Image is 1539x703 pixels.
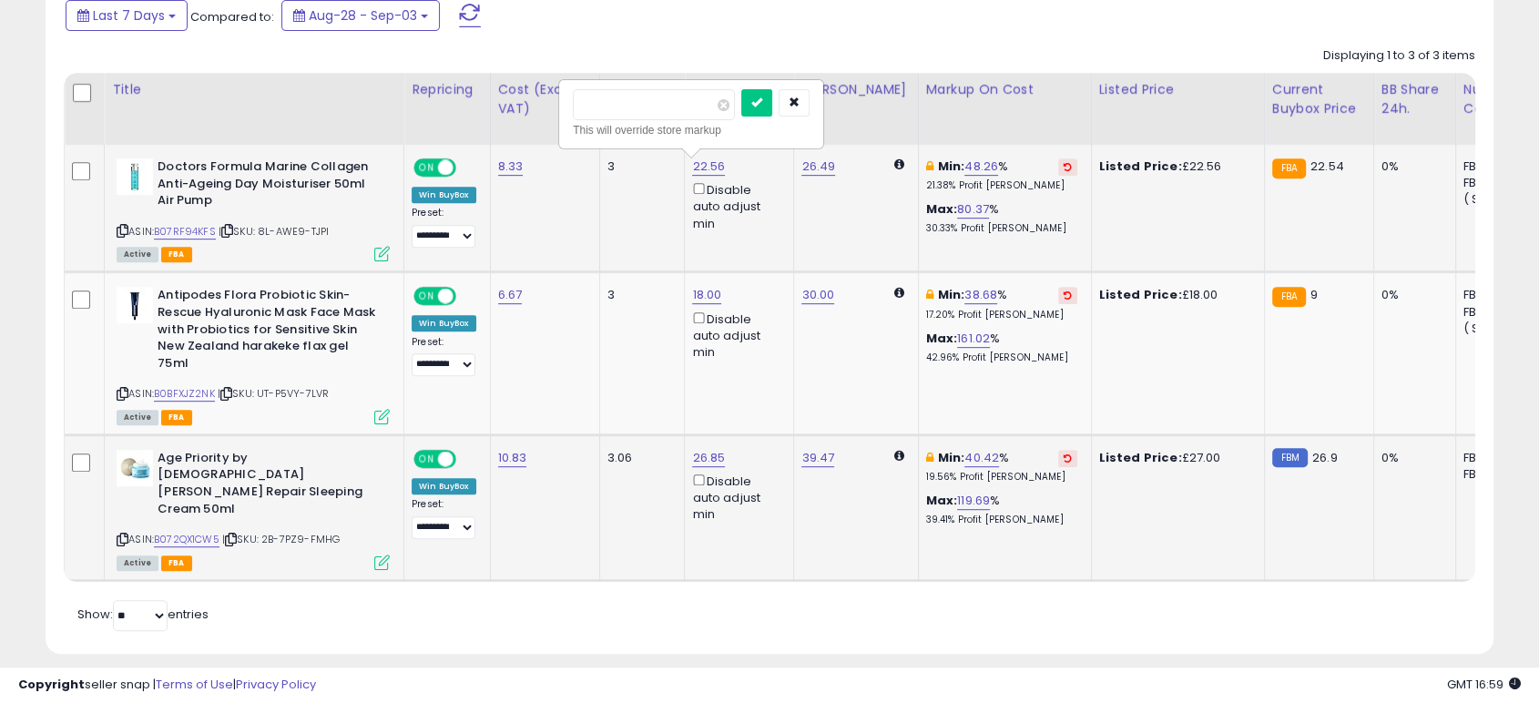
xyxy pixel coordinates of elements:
[801,80,910,99] div: [PERSON_NAME]
[926,351,1077,364] p: 42.96% Profit [PERSON_NAME]
[415,289,438,304] span: ON
[801,286,834,304] a: 30.00
[117,158,153,195] img: 314VwZTxpuL._SL40_.jpg
[607,450,671,466] div: 3.06
[412,478,476,494] div: Win BuyBox
[938,449,965,466] b: Min:
[93,6,165,25] span: Last 7 Days
[454,452,483,467] span: OFF
[1310,158,1344,175] span: 22.54
[158,450,379,522] b: Age Priority by [DEMOGRAPHIC_DATA][PERSON_NAME] Repair Sleeping Cream 50ml
[154,386,215,402] a: B0BFXJZ2NK
[1272,448,1308,467] small: FBM
[926,309,1077,321] p: 17.20% Profit [PERSON_NAME]
[926,201,1077,235] div: %
[412,187,476,203] div: Win BuyBox
[154,532,219,547] a: B072QX1CW5
[1463,80,1530,118] div: Num of Comp.
[607,158,671,175] div: 3
[964,158,998,176] a: 48.26
[412,207,476,248] div: Preset:
[1463,466,1524,483] div: FBM: 3
[112,80,396,99] div: Title
[454,160,483,176] span: OFF
[1312,449,1338,466] span: 26.9
[412,498,476,539] div: Preset:
[926,158,1077,192] div: %
[412,80,483,99] div: Repricing
[1381,158,1442,175] div: 0%
[158,287,379,376] b: Antipodes Flora Probiotic Skin-Rescue Hyaluronic Mask Face Mask with Probiotics for Sensitive Ski...
[117,287,153,323] img: 21-j+SEVI-L._SL40_.jpg
[926,471,1077,484] p: 19.56% Profit [PERSON_NAME]
[222,532,340,546] span: | SKU: 2B-7PZ9-FMHG
[926,492,958,509] b: Max:
[1099,158,1250,175] div: £22.56
[218,386,329,401] span: | SKU: UT-P5VY-7LVR
[1272,287,1306,307] small: FBA
[498,286,523,304] a: 6.67
[154,224,216,239] a: B07RF94KFS
[117,410,158,425] span: All listings currently available for purchase on Amazon
[1463,304,1524,321] div: FBM: 2
[412,315,476,331] div: Win BuyBox
[607,287,671,303] div: 3
[957,200,989,219] a: 80.37
[415,452,438,467] span: ON
[926,179,1077,192] p: 21.38% Profit [PERSON_NAME]
[161,410,192,425] span: FBA
[18,677,316,694] div: seller snap | |
[1381,287,1442,303] div: 0%
[415,160,438,176] span: ON
[309,6,417,25] span: Aug-28 - Sep-03
[117,450,390,568] div: ASIN:
[692,309,780,362] div: Disable auto adjust min
[957,492,990,510] a: 119.69
[926,287,1077,321] div: %
[498,80,592,118] div: Cost (Exc. VAT)
[926,514,1077,526] p: 39.41% Profit [PERSON_NAME]
[926,330,958,347] b: Max:
[77,606,209,623] span: Show: entries
[498,158,524,176] a: 8.33
[1099,80,1257,99] div: Listed Price
[158,158,379,214] b: Doctors Formula Marine Collagen Anti-Ageing Day Moisturiser 50ml Air Pump
[926,80,1084,99] div: Markup on Cost
[1463,175,1524,191] div: FBM: 2
[1099,286,1182,303] b: Listed Price:
[1099,287,1250,303] div: £18.00
[1381,80,1448,118] div: BB Share 24h.
[412,336,476,377] div: Preset:
[918,73,1091,145] th: The percentage added to the cost of goods (COGS) that forms the calculator for Min & Max prices.
[964,449,999,467] a: 40.42
[156,676,233,693] a: Terms of Use
[573,121,810,139] div: This will override store markup
[1463,321,1524,337] div: ( SFP: 1 )
[1463,287,1524,303] div: FBA: 17
[692,179,780,232] div: Disable auto adjust min
[1447,676,1521,693] span: 2025-09-11 16:59 GMT
[117,450,153,486] img: 31qHXQLltZL._SL40_.jpg
[454,289,483,304] span: OFF
[117,555,158,571] span: All listings currently available for purchase on Amazon
[1463,158,1524,175] div: FBA: 5
[1272,80,1366,118] div: Current Buybox Price
[964,286,997,304] a: 38.68
[161,555,192,571] span: FBA
[692,471,780,524] div: Disable auto adjust min
[926,200,958,218] b: Max:
[117,247,158,262] span: All listings currently available for purchase on Amazon
[926,452,933,464] i: This overrides the store level min markup for this listing
[926,493,1077,526] div: %
[1463,450,1524,466] div: FBA: 2
[938,158,965,175] b: Min:
[1323,47,1475,65] div: Displaying 1 to 3 of 3 items
[801,449,834,467] a: 39.47
[1099,158,1182,175] b: Listed Price:
[117,158,390,260] div: ASIN:
[219,224,329,239] span: | SKU: 8L-AWE9-TJPI
[926,331,1077,364] div: %
[692,449,725,467] a: 26.85
[498,449,527,467] a: 10.83
[1272,158,1306,178] small: FBA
